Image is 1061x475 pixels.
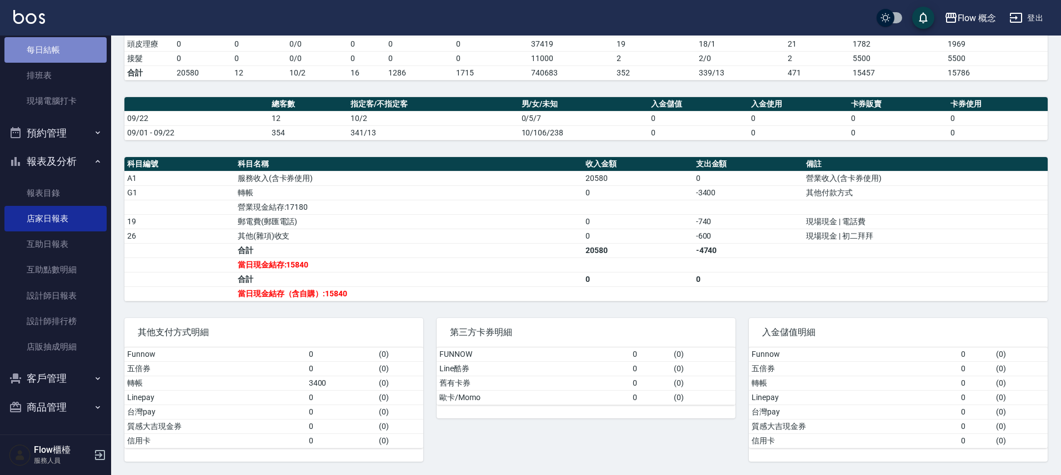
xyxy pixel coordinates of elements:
[614,37,696,51] td: 19
[235,171,583,185] td: 服務收入(含卡券使用)
[348,125,519,140] td: 341/13
[519,97,649,112] th: 男/女/未知
[4,334,107,360] a: 店販抽成明細
[519,125,649,140] td: 10/106/238
[958,419,993,433] td: 0
[124,347,423,448] table: a dense table
[958,11,997,25] div: Flow 概念
[124,157,1048,301] table: a dense table
[693,171,804,185] td: 0
[235,200,583,214] td: 營業現金結存:17180
[803,185,1048,200] td: 其他付款方式
[671,390,735,405] td: ( 0 )
[306,361,377,376] td: 0
[174,51,232,65] td: 0
[306,390,377,405] td: 0
[4,206,107,231] a: 店家日報表
[693,214,804,229] td: -740
[519,111,649,125] td: 0/5/7
[785,37,850,51] td: 21
[749,376,958,390] td: 轉帳
[958,376,993,390] td: 0
[940,7,1001,29] button: Flow 概念
[945,51,1048,65] td: 5500
[287,65,348,80] td: 10/2
[269,111,348,125] td: 12
[13,10,45,24] img: Logo
[437,361,630,376] td: Line酷券
[386,51,453,65] td: 0
[803,229,1048,243] td: 現場現金 | 初二拜拜
[848,111,948,125] td: 0
[376,347,423,362] td: ( 0 )
[348,37,386,51] td: 0
[235,185,583,200] td: 轉帳
[437,347,735,405] table: a dense table
[376,419,423,433] td: ( 0 )
[306,347,377,362] td: 0
[693,272,804,286] td: 0
[376,405,423,419] td: ( 0 )
[749,419,958,433] td: 質感大吉現金券
[958,405,993,419] td: 0
[34,456,91,466] p: 服務人員
[4,257,107,282] a: 互助點數明細
[348,65,386,80] td: 16
[993,361,1048,376] td: ( 0 )
[9,444,31,466] img: Person
[4,393,107,422] button: 商品管理
[749,433,958,448] td: 信用卡
[437,390,630,405] td: 歐卡/Momo
[386,65,453,80] td: 1286
[785,65,850,80] td: 471
[235,229,583,243] td: 其他(雜項)收支
[4,63,107,88] a: 排班表
[348,111,519,125] td: 10/2
[948,125,1048,140] td: 0
[348,51,386,65] td: 0
[948,97,1048,112] th: 卡券使用
[235,286,583,301] td: 當日現金結存（含自購）:15840
[748,97,848,112] th: 入金使用
[850,37,945,51] td: 1782
[124,157,235,171] th: 科目編號
[528,51,613,65] td: 11000
[287,37,348,51] td: 0 / 0
[124,51,174,65] td: 接髮
[696,37,785,51] td: 18 / 1
[306,419,377,433] td: 0
[648,97,748,112] th: 入金儲值
[124,229,235,243] td: 26
[4,88,107,114] a: 現場電腦打卡
[174,65,232,80] td: 20580
[749,347,958,362] td: Funnow
[232,51,287,65] td: 0
[453,37,528,51] td: 0
[671,376,735,390] td: ( 0 )
[803,171,1048,185] td: 營業收入(含卡券使用)
[124,376,306,390] td: 轉帳
[235,272,583,286] td: 合計
[124,390,306,405] td: Linepay
[630,390,672,405] td: 0
[376,433,423,448] td: ( 0 )
[945,65,1048,80] td: 15786
[749,361,958,376] td: 五倍券
[269,125,348,140] td: 354
[945,37,1048,51] td: 1969
[124,185,235,200] td: G1
[958,390,993,405] td: 0
[124,361,306,376] td: 五倍券
[848,125,948,140] td: 0
[693,229,804,243] td: -600
[803,157,1048,171] th: 備註
[958,361,993,376] td: 0
[748,111,848,125] td: 0
[348,97,519,112] th: 指定客/不指定客
[124,433,306,448] td: 信用卡
[671,347,735,362] td: ( 0 )
[4,364,107,393] button: 客戶管理
[958,433,993,448] td: 0
[958,347,993,362] td: 0
[528,37,613,51] td: 37419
